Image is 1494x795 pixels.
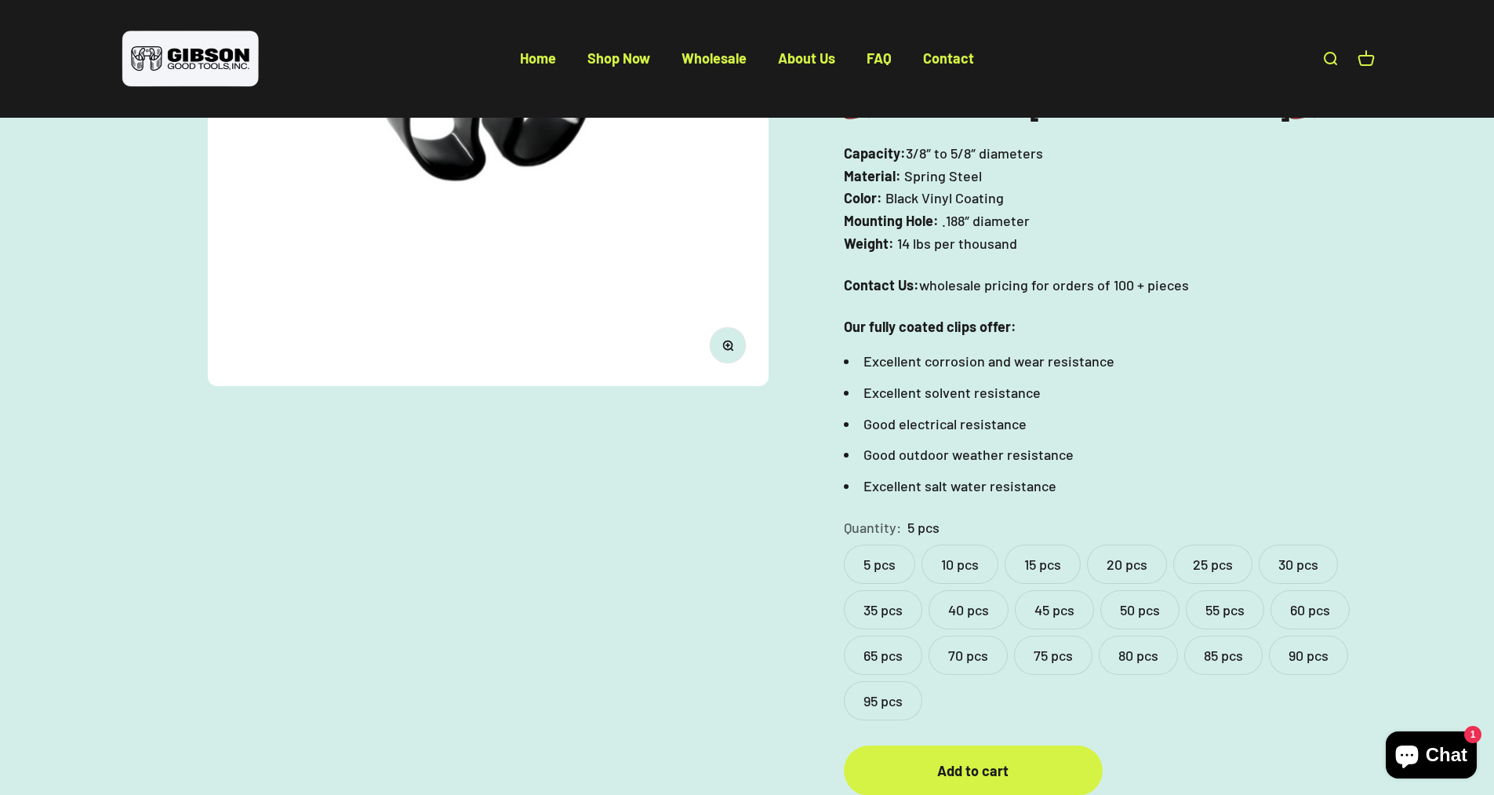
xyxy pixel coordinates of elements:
[844,189,882,206] b: Color:
[875,760,1071,782] div: Add to cart
[682,49,747,67] a: Wholesale
[844,276,919,294] strong: Contact Us:
[863,446,1074,463] span: Good outdoor weather resistance
[907,516,940,539] variant-option-value: 5 pcs
[844,144,906,162] b: Capacity:
[867,49,892,67] a: FAQ
[844,746,1103,795] button: Add to cart
[1381,731,1481,782] inbox-online-store-chat: Shopify online store chat
[863,352,1114,370] span: Excellent corrosion and wear resistance
[844,167,901,184] b: Material:
[520,49,556,67] a: Home
[844,212,939,229] b: Mounting Hole:
[1115,746,1374,780] iframe: PayPal-paypal
[844,235,894,252] b: Weight:
[863,384,1041,401] span: Excellent solvent resistance
[844,318,1016,335] strong: Our fully coated clips offer:
[923,49,974,67] a: Contact
[844,89,1316,123] b: MADE IN THE [GEOGRAPHIC_DATA]
[863,477,1056,494] span: Excellent salt water resistance
[844,516,901,539] legend: Quantity:
[844,142,1375,255] p: 3/8″ to 5/8″ diameters Spring Steel Black Vinyl Coating .188″ diameter 14 lbs per thousand
[778,49,835,67] a: About Us
[587,49,650,67] a: Shop Now
[844,274,1375,297] p: wholesale pricing for orders of 100 + pieces
[863,415,1027,432] span: Good electrical resistance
